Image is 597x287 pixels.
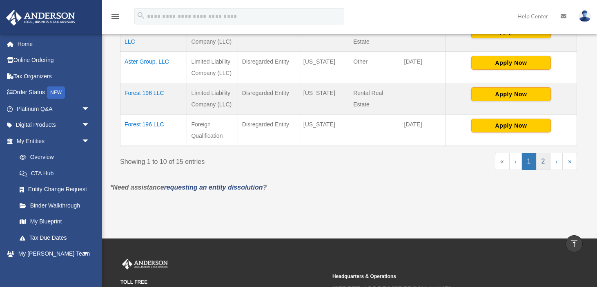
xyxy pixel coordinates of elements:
[6,52,102,68] a: Online Ordering
[82,246,98,263] span: arrow_drop_down
[400,115,446,146] td: [DATE]
[299,115,349,146] td: [US_STATE]
[238,83,299,115] td: Disregarded Entity
[299,20,349,52] td: [US_STATE]
[6,133,98,149] a: My Entitiesarrow_drop_down
[6,101,102,117] a: Platinum Q&Aarrow_drop_down
[550,153,563,170] a: Next
[6,68,102,84] a: Tax Organizers
[536,153,550,170] a: 2
[299,52,349,83] td: [US_STATE]
[187,52,238,83] td: Limited Liability Company (LLC)
[4,10,78,26] img: Anderson Advisors Platinum Portal
[238,115,299,146] td: Disregarded Entity
[349,52,400,83] td: Other
[299,83,349,115] td: [US_STATE]
[120,153,343,168] div: Showing 1 to 10 of 15 entries
[110,14,120,21] a: menu
[187,83,238,115] td: Limited Liability Company (LLC)
[120,83,187,115] td: Forest 196 LLC
[563,153,577,170] a: Last
[110,11,120,21] i: menu
[471,56,551,70] button: Apply Now
[120,115,187,146] td: Forest 196 LLC
[6,117,102,133] a: Digital Productsarrow_drop_down
[471,119,551,132] button: Apply Now
[349,83,400,115] td: Rental Real Estate
[164,184,263,191] a: requesting an entity dissolution
[110,184,267,191] em: *Need assistance ?
[11,149,94,166] a: Overview
[82,117,98,134] span: arrow_drop_down
[120,52,187,83] td: Aster Group, LLC
[11,230,98,246] a: Tax Due Dates
[11,214,98,230] a: My Blueprint
[509,153,522,170] a: Previous
[120,20,187,52] td: 92 [PERSON_NAME] LLC
[11,165,98,181] a: CTA Hub
[82,133,98,150] span: arrow_drop_down
[6,36,102,52] a: Home
[471,87,551,101] button: Apply Now
[579,10,591,22] img: User Pic
[82,101,98,117] span: arrow_drop_down
[349,20,400,52] td: Rental Real Estate
[495,153,509,170] a: First
[6,246,102,262] a: My [PERSON_NAME] Teamarrow_drop_down
[6,84,102,101] a: Order StatusNEW
[522,153,536,170] a: 1
[187,115,238,146] td: Foreign Qualification
[238,20,299,52] td: Disregarded Entity
[238,52,299,83] td: Disregarded Entity
[136,11,145,20] i: search
[47,86,65,99] div: NEW
[400,52,446,83] td: [DATE]
[569,238,579,248] i: vertical_align_top
[566,235,583,252] a: vertical_align_top
[120,278,327,287] small: TOLL FREE
[187,20,238,52] td: Limited Liability Company (LLC)
[11,181,98,198] a: Entity Change Request
[120,259,169,269] img: Anderson Advisors Platinum Portal
[11,197,98,214] a: Binder Walkthrough
[332,272,539,281] small: Headquarters & Operations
